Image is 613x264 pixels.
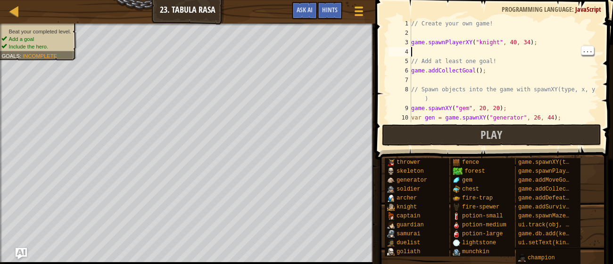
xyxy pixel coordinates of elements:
img: portrait.png [387,176,395,184]
span: Hints [322,5,338,14]
span: ui.track(obj, prop) [518,222,583,228]
div: 7 [389,75,411,85]
span: Ask AI [297,5,313,14]
span: samurai [397,231,420,237]
img: portrait.png [453,248,460,256]
span: fire-trap [462,195,493,201]
span: Incomplete [23,53,57,59]
span: ... [581,46,594,55]
li: Add a goal [1,35,71,43]
div: 3 [389,38,411,47]
img: portrait.png [387,168,395,175]
img: portrait.png [387,159,395,166]
img: portrait.png [453,203,460,211]
button: Play [382,124,602,146]
span: knight [397,204,417,210]
img: portrait.png [453,212,460,220]
img: portrait.png [387,230,395,238]
li: Include the hero. [1,43,71,50]
span: game.addDefeatGoal(amount) [518,195,606,201]
span: ui.setText(kind, text) [518,240,593,246]
div: 8 [389,85,411,104]
span: : [20,53,23,59]
span: potion-small [462,213,503,219]
span: fence [462,159,479,166]
span: game.spawnXY(type, x, y) [518,159,600,166]
img: portrait.png [387,185,395,193]
div: 1 [389,19,411,28]
span: chest [462,186,479,192]
img: portrait.png [453,239,460,247]
img: portrait.png [387,221,395,229]
span: forest [464,168,485,175]
img: portrait.png [453,194,460,202]
div: 5 [389,56,411,66]
img: portrait.png [387,212,395,220]
span: JavaScript [575,5,601,14]
img: portrait.png [387,194,395,202]
span: potion-large [462,231,503,237]
img: portrait.png [453,230,460,238]
img: trees_1.png [453,168,463,175]
button: Show game menu [347,2,371,24]
img: portrait.png [518,254,526,262]
span: Include the hero. [9,43,48,49]
span: potion-medium [462,222,506,228]
div: 11 [389,122,411,132]
span: munchkin [462,248,489,255]
span: Beat your completed level. [9,28,71,34]
img: portrait.png [453,159,460,166]
span: champion [528,255,555,261]
span: : [572,5,575,14]
img: portrait.png [453,176,460,184]
span: game.addMoveGoalXY(x, y) [518,177,600,184]
button: Ask AI [292,2,317,19]
span: fire-spewer [462,204,499,210]
img: portrait.png [387,203,395,211]
img: portrait.png [453,221,460,229]
span: game.addCollectGoal(amount) [518,186,610,192]
span: skeleton [397,168,424,175]
span: goliath [397,248,420,255]
img: portrait.png [387,248,395,256]
div: 6 [389,66,411,75]
span: game.db.add(key, value) [518,231,596,237]
img: portrait.png [453,185,460,193]
div: 9 [389,104,411,113]
div: 2 [389,28,411,38]
span: guardian [397,222,424,228]
span: archer [397,195,417,201]
span: soldier [397,186,420,192]
span: Programming language [502,5,572,14]
span: thrower [397,159,420,166]
span: duelist [397,240,420,246]
span: captain [397,213,420,219]
span: gem [462,177,472,184]
span: Goals [1,53,20,59]
span: Play [480,127,502,142]
button: Ask AI [16,248,27,259]
img: portrait.png [387,239,395,247]
li: Beat your completed level. [1,28,71,35]
span: lightstone [462,240,496,246]
span: generator [397,177,427,184]
div: 10 [389,113,411,122]
div: 4 [389,47,411,56]
span: Add a goal [9,36,34,42]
